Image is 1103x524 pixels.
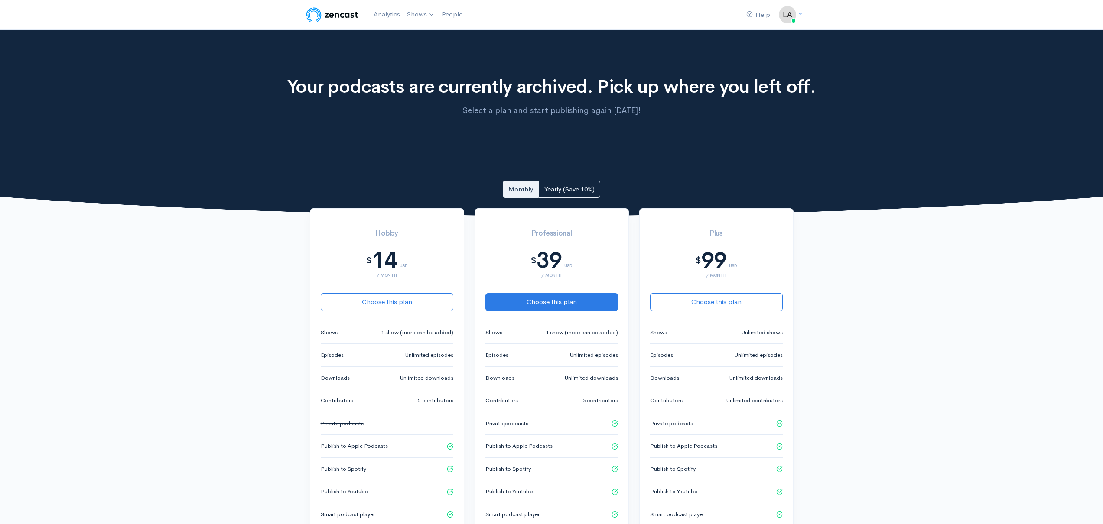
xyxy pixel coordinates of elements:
small: Unlimited episodes [405,351,453,359]
small: Unlimited downloads [400,374,453,382]
div: / month [650,273,783,278]
small: Publish to Youtube [485,487,533,496]
small: Shows [485,328,502,337]
small: Publish to Apple Podcasts [321,442,388,450]
div: $ [366,256,372,265]
h3: Hobby [321,230,453,238]
div: 99 [701,248,726,273]
small: Episodes [321,351,344,359]
small: Private podcasts [650,419,693,428]
small: Publish to Apple Podcasts [485,442,553,450]
a: Monthly [503,181,539,198]
div: USD [564,253,573,268]
small: Unlimited shows [742,328,783,337]
small: Smart podcast player [321,510,375,519]
small: Unlimited episodes [570,351,618,359]
small: 2 contributors [418,396,453,405]
small: Shows [650,328,667,337]
small: Publish to Spotify [650,465,696,473]
a: Yearly (Save 10%) [539,181,600,198]
small: Shows [321,328,338,337]
small: 5 contributors [582,396,618,405]
h3: Professional [485,230,618,238]
small: Episodes [650,351,673,359]
small: 1 show (more can be added) [381,328,453,337]
small: Episodes [485,351,508,359]
a: People [438,5,466,24]
button: Choose this plan [650,293,783,311]
div: / month [485,273,618,278]
small: Unlimited episodes [735,351,783,359]
h3: Plus [650,230,783,238]
small: 1 show (more can be added) [546,328,618,337]
small: Smart podcast player [650,510,704,519]
small: Publish to Apple Podcasts [650,442,717,450]
div: 39 [537,248,562,273]
small: Unlimited contributors [726,396,783,405]
small: Contributors [650,396,683,405]
small: Smart podcast player [485,510,540,519]
button: Choose this plan [321,293,453,311]
button: Choose this plan [485,293,618,311]
small: Downloads [321,374,350,382]
s: Private podcasts [321,420,364,427]
div: 14 [372,248,397,273]
div: USD [729,253,737,268]
div: $ [530,256,537,265]
small: Unlimited downloads [565,374,618,382]
img: ZenCast Logo [305,6,360,23]
small: Contributors [485,396,518,405]
a: Analytics [370,5,403,24]
h1: Your podcasts are currently archived. Pick up where you left off. [281,77,822,97]
small: Unlimited downloads [729,374,783,382]
small: Contributors [321,396,353,405]
small: Private podcasts [485,419,528,428]
small: Downloads [485,374,514,382]
a: Shows [403,5,438,24]
div: $ [695,256,701,265]
small: Publish to Youtube [321,487,368,496]
small: Publish to Spotify [321,465,366,473]
small: Publish to Youtube [650,487,697,496]
div: USD [400,253,408,268]
img: ... [779,6,796,23]
p: Select a plan and start publishing again [DATE]! [281,104,822,116]
small: Publish to Spotify [485,465,531,473]
div: / month [321,273,453,278]
a: Help [743,6,774,24]
small: Downloads [650,374,679,382]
